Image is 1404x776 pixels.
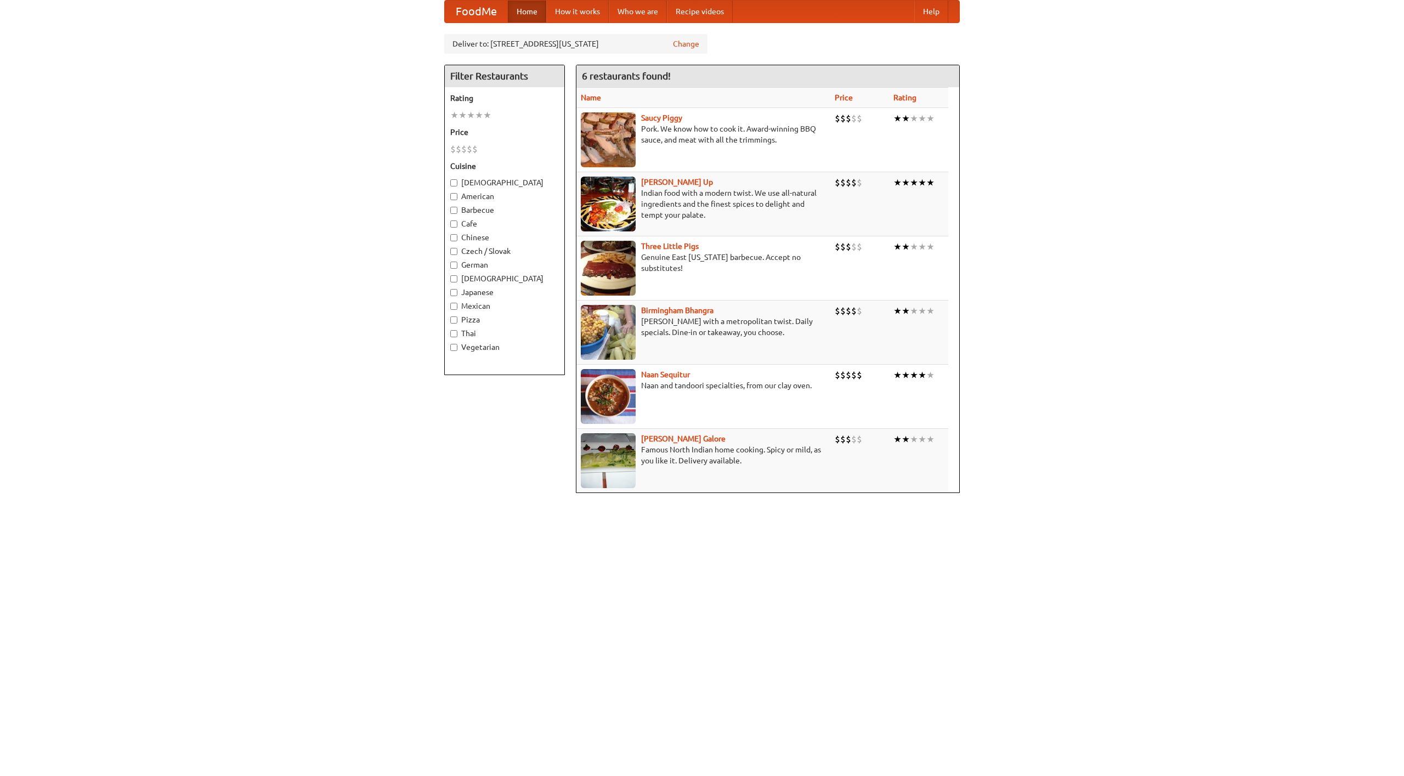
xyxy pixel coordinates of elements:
[910,241,918,253] li: ★
[918,369,926,381] li: ★
[581,112,636,167] img: saucy.jpg
[926,433,935,445] li: ★
[893,112,902,124] li: ★
[918,177,926,189] li: ★
[840,433,846,445] li: $
[918,433,926,445] li: ★
[641,114,682,122] a: Saucy Piggy
[846,177,851,189] li: $
[450,232,559,243] label: Chinese
[840,241,846,253] li: $
[846,241,851,253] li: $
[450,273,559,284] label: [DEMOGRAPHIC_DATA]
[450,161,559,172] h5: Cuisine
[857,305,862,317] li: $
[910,112,918,124] li: ★
[840,369,846,381] li: $
[857,112,862,124] li: $
[840,112,846,124] li: $
[450,303,457,310] input: Mexican
[910,433,918,445] li: ★
[461,143,467,155] li: $
[902,433,910,445] li: ★
[450,287,559,298] label: Japanese
[450,248,457,255] input: Czech / Slovak
[846,305,851,317] li: $
[450,207,457,214] input: Barbecue
[857,433,862,445] li: $
[472,143,478,155] li: $
[667,1,733,22] a: Recipe videos
[893,305,902,317] li: ★
[475,109,483,121] li: ★
[851,112,857,124] li: $
[835,433,840,445] li: $
[581,123,826,145] p: Pork. We know how to cook it. Award-winning BBQ sauce, and meat with all the trimmings.
[641,434,726,443] a: [PERSON_NAME] Galore
[840,305,846,317] li: $
[835,241,840,253] li: $
[450,344,457,351] input: Vegetarian
[641,178,713,186] a: [PERSON_NAME] Up
[673,38,699,49] a: Change
[835,93,853,102] a: Price
[450,177,559,188] label: [DEMOGRAPHIC_DATA]
[902,177,910,189] li: ★
[857,369,862,381] li: $
[456,143,461,155] li: $
[581,380,826,391] p: Naan and tandoori specialties, from our clay oven.
[581,369,636,424] img: naansequitur.jpg
[851,305,857,317] li: $
[835,177,840,189] li: $
[450,193,457,200] input: American
[450,143,456,155] li: $
[450,259,559,270] label: German
[902,305,910,317] li: ★
[846,433,851,445] li: $
[926,177,935,189] li: ★
[450,127,559,138] h5: Price
[581,241,636,296] img: littlepigs.jpg
[918,305,926,317] li: ★
[926,241,935,253] li: ★
[450,218,559,229] label: Cafe
[581,188,826,220] p: Indian food with a modern twist. We use all-natural ingredients and the finest spices to delight ...
[851,433,857,445] li: $
[581,444,826,466] p: Famous North Indian home cooking. Spicy or mild, as you like it. Delivery available.
[641,242,699,251] a: Three Little Pigs
[450,328,559,339] label: Thai
[609,1,667,22] a: Who we are
[445,65,564,87] h4: Filter Restaurants
[893,93,916,102] a: Rating
[910,305,918,317] li: ★
[641,370,690,379] a: Naan Sequitur
[467,109,475,121] li: ★
[450,301,559,311] label: Mexican
[910,369,918,381] li: ★
[910,177,918,189] li: ★
[835,369,840,381] li: $
[857,177,862,189] li: $
[450,289,457,296] input: Japanese
[467,143,472,155] li: $
[893,433,902,445] li: ★
[893,241,902,253] li: ★
[846,369,851,381] li: $
[450,93,559,104] h5: Rating
[893,177,902,189] li: ★
[450,314,559,325] label: Pizza
[840,177,846,189] li: $
[851,369,857,381] li: $
[581,252,826,274] p: Genuine East [US_STATE] barbecue. Accept no substitutes!
[893,369,902,381] li: ★
[851,241,857,253] li: $
[581,433,636,488] img: currygalore.jpg
[450,262,457,269] input: German
[926,305,935,317] li: ★
[914,1,948,22] a: Help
